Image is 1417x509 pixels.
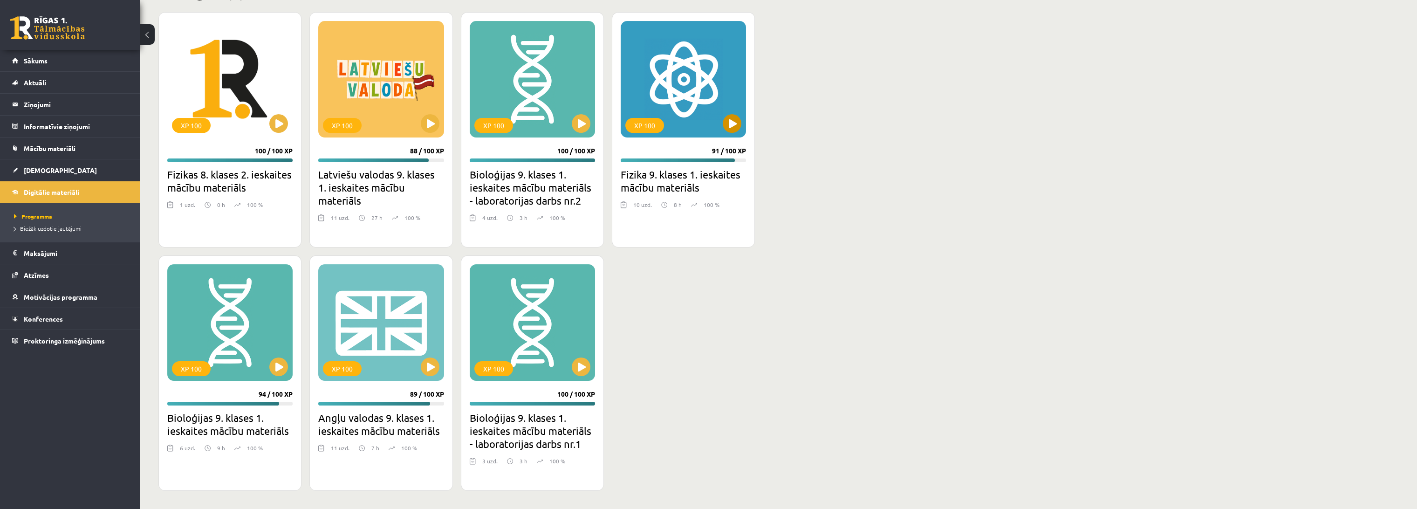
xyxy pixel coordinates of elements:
span: Aktuāli [24,78,46,87]
p: 9 h [217,444,225,452]
p: 100 % [549,457,565,465]
a: Konferences [12,308,128,330]
a: Motivācijas programma [12,286,128,308]
h2: Fizikas 8. klases 2. ieskaites mācību materiāls [167,168,293,194]
div: 3 uzd. [482,457,498,471]
div: 6 uzd. [180,444,195,458]
a: Atzīmes [12,264,128,286]
a: Sākums [12,50,128,71]
p: 100 % [549,213,565,222]
p: 100 % [247,200,263,209]
div: XP 100 [323,118,362,133]
p: 0 h [217,200,225,209]
div: XP 100 [172,361,211,376]
a: Rīgas 1. Tālmācības vidusskola [10,16,85,40]
span: [DEMOGRAPHIC_DATA] [24,166,97,174]
a: Proktoringa izmēģinājums [12,330,128,351]
h2: Bioloģijas 9. klases 1. ieskaites mācību materiāls [167,411,293,437]
p: 100 % [704,200,719,209]
h2: Latviešu valodas 9. klases 1. ieskaites mācību materiāls [318,168,444,207]
a: Programma [14,212,130,220]
legend: Informatīvie ziņojumi [24,116,128,137]
p: 8 h [674,200,682,209]
p: 100 % [404,213,420,222]
span: Sākums [24,56,48,65]
legend: Maksājumi [24,242,128,264]
div: XP 100 [474,118,513,133]
span: Konferences [24,315,63,323]
div: 11 uzd. [331,213,349,227]
div: XP 100 [323,361,362,376]
h2: Fizika 9. klases 1. ieskaites mācību materiāls [621,168,746,194]
a: Mācību materiāli [12,138,128,159]
h2: Bioloģijas 9. klases 1. ieskaites mācību materiāls - laboratorijas darbs nr.2 [470,168,595,207]
p: 27 h [371,213,383,222]
p: 3 h [520,457,527,465]
span: Digitālie materiāli [24,188,79,196]
div: 11 uzd. [331,444,349,458]
div: 10 uzd. [633,200,652,214]
a: [DEMOGRAPHIC_DATA] [12,159,128,181]
div: XP 100 [625,118,664,133]
h2: Bioloģijas 9. klases 1. ieskaites mācību materiāls - laboratorijas darbs nr.1 [470,411,595,450]
h2: Angļu valodas 9. klases 1. ieskaites mācību materiāls [318,411,444,437]
a: Ziņojumi [12,94,128,115]
p: 3 h [520,213,527,222]
a: Aktuāli [12,72,128,93]
div: 4 uzd. [482,213,498,227]
div: XP 100 [474,361,513,376]
a: Maksājumi [12,242,128,264]
span: Programma [14,213,52,220]
p: 100 % [401,444,417,452]
span: Proktoringa izmēģinājums [24,337,105,345]
a: Biežāk uzdotie jautājumi [14,224,130,233]
a: Informatīvie ziņojumi [12,116,128,137]
span: Motivācijas programma [24,293,97,301]
div: XP 100 [172,118,211,133]
span: Mācību materiāli [24,144,75,152]
span: Biežāk uzdotie jautājumi [14,225,82,232]
p: 100 % [247,444,263,452]
span: Atzīmes [24,271,49,279]
legend: Ziņojumi [24,94,128,115]
div: 1 uzd. [180,200,195,214]
p: 7 h [371,444,379,452]
a: Digitālie materiāli [12,181,128,203]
